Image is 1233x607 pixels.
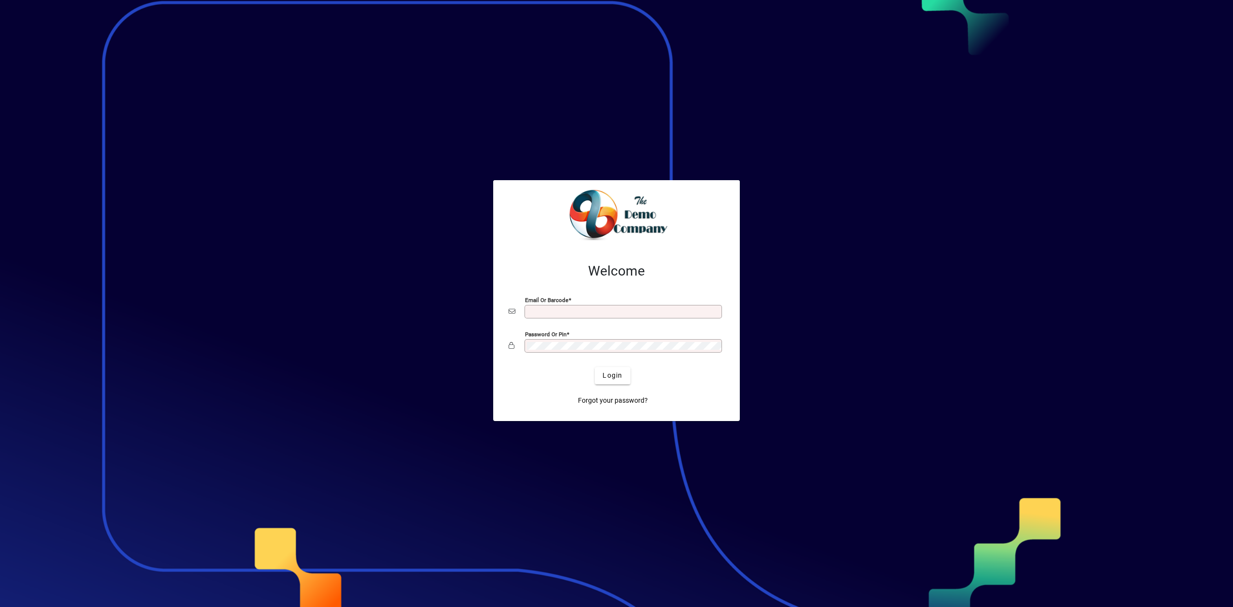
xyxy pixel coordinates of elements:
[574,392,652,409] a: Forgot your password?
[603,370,622,381] span: Login
[525,296,568,303] mat-label: Email or Barcode
[578,396,648,406] span: Forgot your password?
[525,330,566,337] mat-label: Password or Pin
[509,263,724,279] h2: Welcome
[595,367,630,384] button: Login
